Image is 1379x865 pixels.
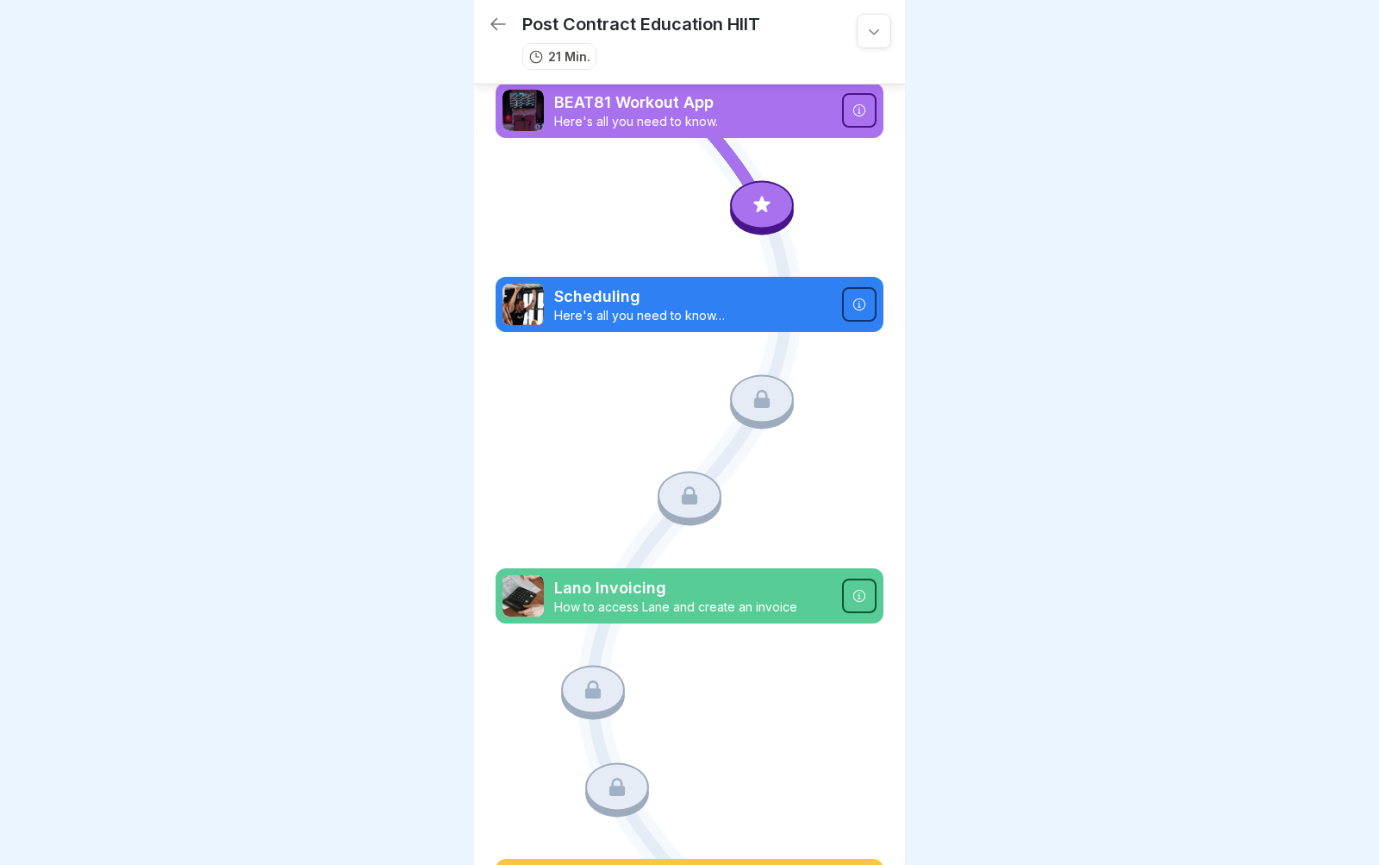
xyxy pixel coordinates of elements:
[554,285,832,308] p: Scheduling
[502,284,544,325] img: zjtdilt4aql4gvo4fvu0kd28.png
[502,575,544,617] img: xzfoo1br8ijaq1ub5be1v5m6.png
[554,577,832,599] p: Lano Invoicing
[502,90,544,131] img: irolcx0kokuv80ccjono1zcp.png
[554,91,832,114] p: BEAT81 Workout App
[554,599,832,615] p: How to access Lane and create an invoice
[522,14,760,34] p: Post Contract Education HIIT
[548,47,590,66] p: 21 Min.
[554,308,832,323] p: Here's all you need to know…
[554,114,832,129] p: Here's all you need to know.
